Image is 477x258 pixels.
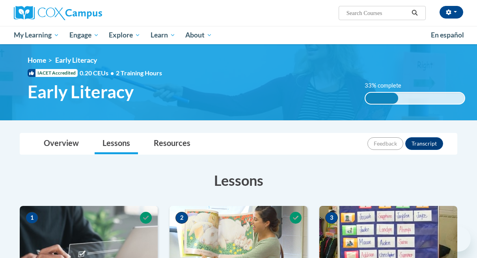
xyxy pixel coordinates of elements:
[145,26,181,44] a: Learn
[8,26,469,44] div: Main menu
[325,212,338,224] span: 3
[409,8,421,18] button: Search
[26,212,38,224] span: 1
[36,133,87,154] a: Overview
[28,81,134,102] span: Early Literacy
[95,133,138,154] a: Lessons
[109,30,140,40] span: Explore
[64,26,104,44] a: Engage
[14,6,156,20] a: Cox Campus
[14,6,102,20] img: Cox Campus
[14,30,59,40] span: My Learning
[80,69,116,77] span: 0.20 CEUs
[55,56,97,64] span: Early Literacy
[151,30,175,40] span: Learn
[181,26,218,44] a: About
[175,212,188,224] span: 2
[426,27,469,43] a: En español
[110,69,114,77] span: •
[405,137,443,150] button: Transcript
[69,30,99,40] span: Engage
[9,26,64,44] a: My Learning
[20,170,457,190] h3: Lessons
[346,8,409,18] input: Search Courses
[116,69,162,77] span: 2 Training Hours
[445,226,471,252] iframe: Button to launch messaging window
[146,133,198,154] a: Resources
[28,56,46,64] a: Home
[104,26,145,44] a: Explore
[28,69,78,77] span: IACET Accredited
[440,6,463,19] button: Account Settings
[367,137,403,150] button: Feedback
[365,81,410,90] label: 33% complete
[365,93,398,104] div: 33% complete
[185,30,212,40] span: About
[431,31,464,39] span: En español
